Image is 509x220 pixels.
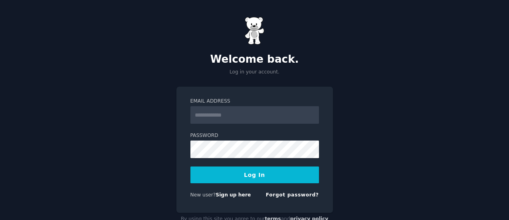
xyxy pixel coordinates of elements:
a: Sign up here [216,192,251,198]
h2: Welcome back. [176,53,333,66]
a: Forgot password? [266,192,319,198]
label: Email Address [190,98,319,105]
label: Password [190,132,319,139]
span: New user? [190,192,216,198]
img: Gummy Bear [245,17,265,45]
p: Log in your account. [176,69,333,76]
button: Log In [190,166,319,183]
